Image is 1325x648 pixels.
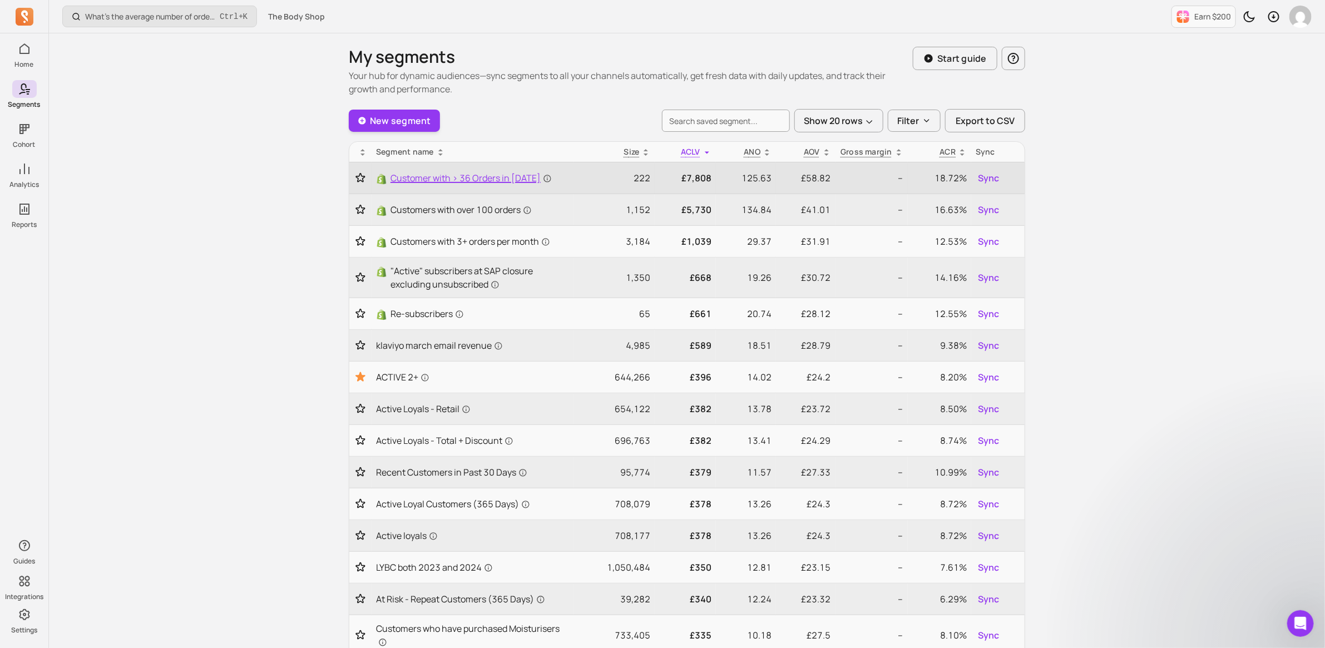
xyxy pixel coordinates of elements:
button: Sync [976,233,1001,250]
p: £382 [659,434,711,447]
p: Earn $200 [1194,11,1231,22]
p: 65 [579,307,650,320]
span: neutral face reaction [177,533,206,555]
p: 16.63% [912,203,967,216]
p: -- [840,271,903,284]
img: avatar [1289,6,1312,28]
p: 134.84 [720,203,772,216]
button: What’s the average number of orders per customer?Ctrl+K [62,6,257,27]
button: Sync [976,201,1001,219]
span: ACTIVE 2+ [376,370,429,384]
iframe: Intercom live chat [1287,610,1314,637]
p: -- [840,561,903,574]
span: Sync [978,235,999,248]
p: £661 [659,307,711,320]
button: Toggle favorite [354,630,367,641]
p: 13.78 [720,402,772,415]
p: 8.50% [912,402,967,415]
button: Toggle favorite [354,236,367,247]
span: Sync [978,529,999,542]
p: £5,730 [659,203,711,216]
p: £23.72 [780,402,831,415]
p: 8.10% [912,629,967,642]
span: ACLV [681,146,700,157]
p: Segments [8,100,41,109]
button: Sync [976,626,1001,644]
span: The Body Shop [268,11,325,22]
p: 95,774 [579,466,650,479]
p: 12.55% [912,307,967,320]
span: Sync [978,339,999,352]
p: 644,266 [579,370,650,384]
div: Segment name [376,146,570,157]
span: "Active" subscribers at SAP closure excluding unsubscribed [390,264,570,291]
a: ShopifyCustomers with over 100 orders [376,203,570,216]
p: -- [840,402,903,415]
p: Reports [12,220,37,229]
button: Sync [976,269,1001,286]
a: ShopifyCustomer with > 36 Orders in [DATE] [376,171,570,185]
p: £28.79 [780,339,831,352]
p: £589 [659,339,711,352]
kbd: Ctrl [220,11,239,22]
p: 1,050,484 [579,561,650,574]
a: Shopify"Active" subscribers at SAP closure excluding unsubscribed [376,264,570,291]
p: £382 [659,402,711,415]
p: 12.81 [720,561,772,574]
span: LYBC both 2023 and 2024 [376,561,493,574]
p: 3,184 [579,235,650,248]
p: 696,763 [579,434,650,447]
span: Active Loyals - Retail [376,402,471,415]
div: Close [355,4,375,24]
img: Shopify [376,266,387,278]
p: 11.57 [720,466,772,479]
button: Toggle favorite [354,562,367,573]
p: £24.3 [780,529,831,542]
button: Sync [976,432,1001,449]
p: 14.02 [720,370,772,384]
span: ANO [744,146,760,157]
button: Toggle dark mode [1238,6,1260,28]
span: Customers with over 100 orders [390,203,532,216]
p: £335 [659,629,711,642]
p: Gross margin [841,146,892,157]
p: £58.82 [780,171,831,185]
a: ShopifyCustomers with 3+ orders per month [376,235,570,248]
p: -- [840,307,903,320]
a: ShopifyRe-subscribers [376,307,570,320]
p: 12.24 [720,592,772,606]
p: -- [840,629,903,642]
p: 1,152 [579,203,650,216]
span: Sync [978,203,999,216]
button: Sync [976,590,1001,608]
p: Your hub for dynamic audiences—sync segments to all your channels automatically, get fresh data w... [349,69,913,96]
p: -- [840,434,903,447]
span: 😐 [183,533,199,555]
p: 125.63 [720,171,772,185]
button: Sync [976,558,1001,576]
input: search [662,110,790,132]
button: Sync [976,305,1001,323]
button: Toggle favorite [354,593,367,605]
span: Re-subscribers [390,307,464,320]
p: -- [840,339,903,352]
p: Analytics [9,180,39,189]
p: £24.3 [780,497,831,511]
button: Toggle favorite [354,403,367,414]
span: Sync [978,629,999,642]
span: Sync [978,561,999,574]
img: Shopify [376,309,387,320]
p: 18.51 [720,339,772,352]
p: -- [840,466,903,479]
button: Sync [976,368,1001,386]
span: Sync [978,171,999,185]
img: Shopify [376,174,387,185]
p: 13.26 [720,497,772,511]
span: Customers with 3+ orders per month [390,235,550,248]
span: Sync [978,497,999,511]
p: £27.33 [780,466,831,479]
button: Filter [888,110,941,132]
button: Sync [976,400,1001,418]
p: 733,405 [579,629,650,642]
p: Home [15,60,34,69]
